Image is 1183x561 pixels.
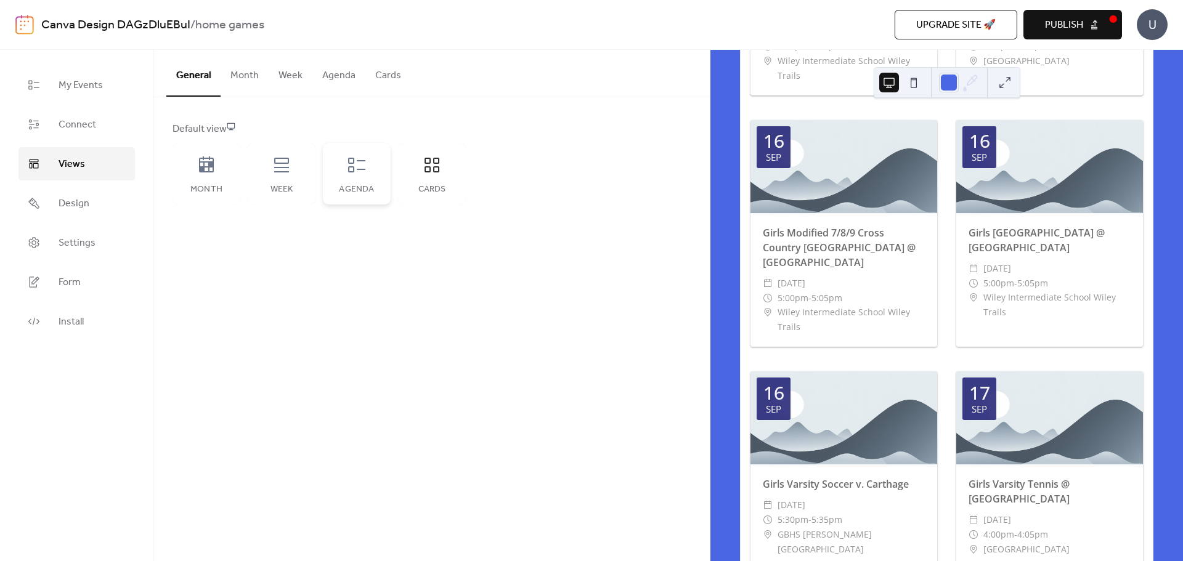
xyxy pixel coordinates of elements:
span: 5:30pm [778,512,808,527]
div: Girls Modified 7/8/9 Cross Country [GEOGRAPHIC_DATA] @ [GEOGRAPHIC_DATA] [750,225,937,270]
div: Sep [766,153,781,162]
button: Month [221,50,269,95]
span: Design [59,196,89,211]
a: Settings [18,226,135,259]
button: Upgrade site 🚀 [895,10,1017,39]
span: [DATE] [778,276,805,291]
span: 4:05pm [1017,527,1048,542]
span: [DATE] [983,512,1011,527]
div: ​ [969,527,978,542]
div: Girls [GEOGRAPHIC_DATA] @ [GEOGRAPHIC_DATA] [956,225,1143,255]
a: Form [18,265,135,299]
span: Views [59,157,85,172]
span: 5:00pm [778,291,808,305]
div: ​ [969,512,978,527]
span: 5:05pm [811,291,842,305]
a: Install [18,305,135,338]
div: Girls Varsity Tennis @ [GEOGRAPHIC_DATA] [956,477,1143,506]
div: ​ [763,54,773,68]
span: Settings [59,236,96,251]
div: Sep [972,153,987,162]
div: ​ [763,291,773,305]
div: Girls Varsity Soccer v. Carthage [750,477,937,491]
div: ​ [763,498,773,512]
span: [GEOGRAPHIC_DATA] [983,54,1070,68]
span: 4:00pm [983,527,1014,542]
div: ​ [969,290,978,305]
span: - [808,512,811,527]
span: Wiley Intermediate School Wiley Trails [778,305,925,334]
div: 16 [969,132,990,150]
span: 5:05pm [1017,276,1048,291]
span: Wiley Intermediate School Wiley Trails [778,54,925,83]
span: 5:00pm [983,276,1014,291]
button: General [166,50,221,97]
span: Wiley Intermediate School Wiley Trails [983,290,1131,320]
span: [GEOGRAPHIC_DATA] [983,542,1070,557]
span: My Events [59,78,103,93]
span: - [1014,527,1017,542]
div: ​ [763,305,773,320]
img: logo [15,15,34,34]
div: 16 [763,384,784,402]
div: ​ [969,261,978,276]
span: [DATE] [778,498,805,512]
div: ​ [763,527,773,542]
a: Design [18,187,135,220]
a: Views [18,147,135,180]
div: Sep [766,405,781,414]
div: Week [260,185,303,195]
span: [DATE] [983,261,1011,276]
div: U [1137,9,1168,40]
button: Cards [365,50,411,95]
div: 16 [763,132,784,150]
div: Agenda [335,185,378,195]
b: / [190,14,195,37]
button: Agenda [312,50,365,95]
div: 17 [969,384,990,402]
span: GBHS [PERSON_NAME][GEOGRAPHIC_DATA] [778,527,925,557]
div: ​ [969,542,978,557]
a: Connect [18,108,135,141]
div: ​ [763,512,773,527]
span: Connect [59,118,96,132]
span: 5:35pm [811,512,842,527]
span: - [808,291,811,305]
div: Sep [972,405,987,414]
span: Form [59,275,81,290]
span: - [1014,276,1017,291]
div: ​ [763,276,773,291]
button: Publish [1023,10,1122,39]
span: Upgrade site 🚀 [916,18,996,33]
div: ​ [969,276,978,291]
a: My Events [18,68,135,102]
div: Default view [173,122,689,137]
div: Month [185,185,228,195]
span: Install [59,315,84,329]
a: Canva Design DAGzDluEBuI [41,14,190,37]
span: Publish [1045,18,1083,33]
div: Cards [410,185,453,195]
button: Week [269,50,312,95]
div: ​ [969,54,978,68]
b: home games [195,14,264,37]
